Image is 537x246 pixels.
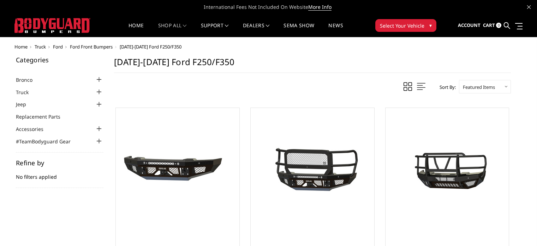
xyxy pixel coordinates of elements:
[16,57,103,63] h5: Categories
[121,143,234,196] img: 2023-2025 Ford F250-350 - FT Series - Base Front Bumper
[380,22,424,29] span: Select Your Vehicle
[390,138,503,201] img: 2023-2026 Ford F250-350 - T2 Series - Extreme Front Bumper (receiver or winch)
[53,44,63,50] a: Ford
[16,125,52,133] a: Accessories
[436,82,456,92] label: Sort By:
[14,18,90,33] img: BODYGUARD BUMPERS
[201,23,229,37] a: Support
[284,23,314,37] a: SEMA Show
[458,16,481,35] a: Account
[16,138,79,145] a: #TeamBodyguard Gear
[158,23,187,37] a: shop all
[243,23,270,37] a: Dealers
[387,110,507,230] a: 2023-2026 Ford F250-350 - T2 Series - Extreme Front Bumper (receiver or winch) 2023-2026 Ford F25...
[16,76,41,84] a: Bronco
[35,44,46,50] a: Truck
[483,16,501,35] a: Cart 0
[458,22,481,28] span: Account
[252,110,372,230] a: 2023-2026 Ford F250-350 - FT Series - Extreme Front Bumper 2023-2026 Ford F250-350 - FT Series - ...
[308,4,332,11] a: More Info
[16,160,103,166] h5: Refine by
[496,23,501,28] span: 0
[16,160,103,188] div: No filters applied
[114,57,511,73] h1: [DATE]-[DATE] Ford F250/F350
[375,19,436,32] button: Select Your Vehicle
[129,23,144,37] a: Home
[328,23,343,37] a: News
[70,44,113,50] a: Ford Front Bumpers
[14,44,28,50] a: Home
[16,101,35,108] a: Jeep
[483,22,495,28] span: Cart
[429,22,432,29] span: ▾
[16,88,37,96] a: Truck
[120,44,181,50] span: [DATE]-[DATE] Ford F250/F350
[118,110,238,230] a: 2023-2025 Ford F250-350 - FT Series - Base Front Bumper
[16,113,69,120] a: Replacement Parts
